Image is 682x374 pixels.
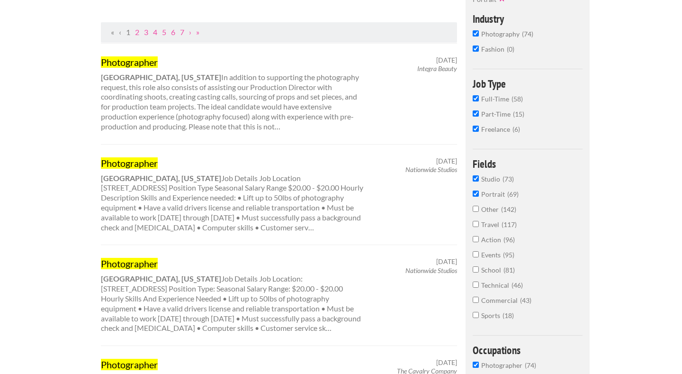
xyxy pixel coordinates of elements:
div: Job Details Job Location: [STREET_ADDRESS] Position Type: Seasonal Salary Range: $20.00 - $20.00 ... [92,257,372,333]
span: [DATE] [436,358,457,367]
span: 18 [503,311,514,319]
a: Photographer [101,257,364,270]
h4: Job Type [473,78,583,89]
mark: Photographer [101,56,158,68]
span: 58 [511,95,523,103]
a: Page 5 [162,27,166,36]
div: In addition to supporting the photography request, this role also consists of assisting our Produ... [92,56,372,132]
a: Photographer [101,56,364,68]
span: 74 [522,30,533,38]
span: 15 [513,110,524,118]
mark: Photographer [101,258,158,269]
span: 43 [520,296,531,304]
strong: [GEOGRAPHIC_DATA], [US_STATE] [101,173,221,182]
h4: Fields [473,158,583,169]
a: Page 6 [171,27,175,36]
span: Studio [481,175,503,183]
a: Page 3 [144,27,148,36]
span: Technical [481,281,511,289]
span: Sports [481,311,503,319]
a: Page 2 [135,27,139,36]
em: Integra Beauty [417,64,457,73]
span: Other [481,205,501,213]
span: fashion [481,45,507,53]
input: Full-Time58 [473,95,479,101]
a: Photographer [101,157,364,169]
em: Nationwide Studios [405,266,457,274]
input: Technical46 [473,282,479,288]
strong: [GEOGRAPHIC_DATA], [US_STATE] [101,73,221,82]
span: 117 [502,220,517,228]
span: First Page [111,27,114,36]
span: Full-Time [481,95,511,103]
mark: Photographer [101,157,158,169]
span: Freelance [481,125,512,133]
span: 142 [501,205,516,213]
span: 74 [525,361,536,369]
span: photography [481,30,522,38]
span: Photographer [481,361,525,369]
a: Page 1 [126,27,130,36]
div: Job Details Job Location [STREET_ADDRESS] Position Type Seasonal Salary Range $20.00 - $20.00 Hou... [92,157,372,233]
a: Last Page, Page 8 [196,27,199,36]
span: 95 [503,251,514,259]
a: Page 7 [180,27,184,36]
input: Events95 [473,251,479,257]
span: Part-Time [481,110,513,118]
span: [DATE] [436,257,457,266]
input: Travel117 [473,221,479,227]
strong: [GEOGRAPHIC_DATA], [US_STATE] [101,274,221,283]
span: 81 [503,266,515,274]
a: Next Page [189,27,191,36]
span: 96 [503,236,515,244]
span: Action [481,236,503,244]
span: School [481,266,503,274]
span: Previous Page [119,27,121,36]
span: 73 [503,175,514,183]
input: Commercial43 [473,297,479,303]
input: Freelance6 [473,126,479,132]
a: Photographer [101,358,364,371]
input: Sports18 [473,312,479,318]
h4: Occupations [473,345,583,356]
span: Travel [481,220,502,228]
input: Other142 [473,206,479,212]
span: 69 [507,190,519,198]
span: Events [481,251,503,259]
h4: Industry [473,13,583,24]
span: Commercial [481,296,520,304]
input: photography74 [473,30,479,36]
input: fashion0 [473,46,479,52]
input: Part-Time15 [473,110,479,117]
input: Photographer74 [473,362,479,368]
input: Portrait69 [473,191,479,197]
span: Portrait [481,190,507,198]
input: School81 [473,266,479,273]
span: 0 [507,45,514,53]
input: Studio73 [473,175,479,182]
span: 46 [511,281,523,289]
span: 6 [512,125,520,133]
em: Nationwide Studios [405,165,457,173]
mark: Photographer [101,359,158,370]
span: [DATE] [436,56,457,64]
input: Action96 [473,236,479,242]
span: [DATE] [436,157,457,165]
a: Page 4 [153,27,157,36]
